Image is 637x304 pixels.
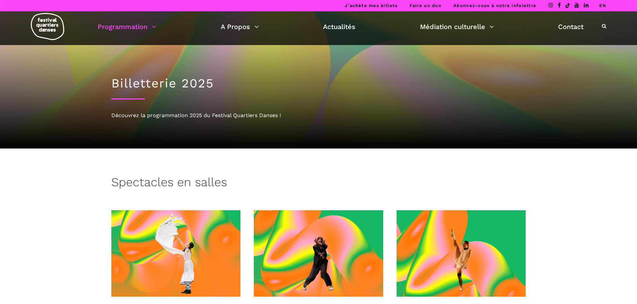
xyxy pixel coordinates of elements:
a: Actualités [323,21,355,32]
div: Découvrez la programmation 2025 du Festival Quartiers Danses ! [111,111,526,120]
a: Abonnez-vous à notre infolettre [453,3,536,8]
a: Médiation culturelle [420,21,494,32]
img: logo-fqd-med [31,13,64,40]
a: J’achète mes billets [345,3,398,8]
h1: Billetterie 2025 [111,76,526,91]
a: Programmation [98,21,156,32]
a: A Propos [221,21,259,32]
a: EN [599,3,606,8]
a: Contact [558,21,583,32]
a: Faire un don [410,3,441,8]
h3: Spectacles en salles [111,175,227,192]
